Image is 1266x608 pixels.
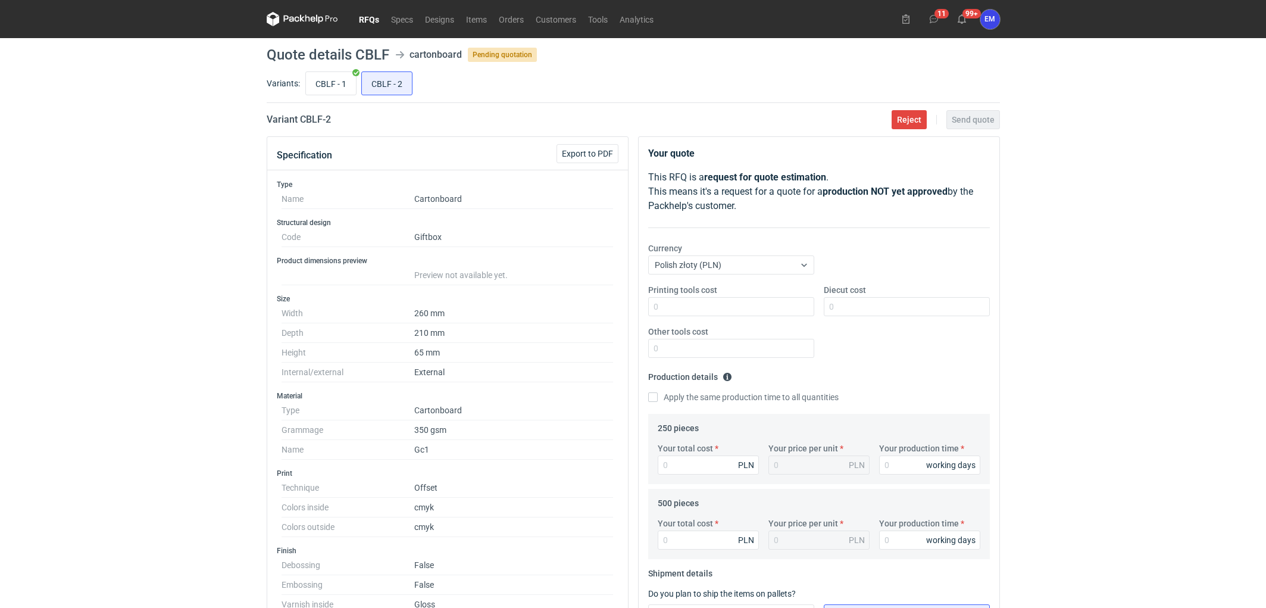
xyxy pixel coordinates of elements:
[282,420,414,440] dt: Grammage
[468,48,537,62] span: Pending quotation
[738,459,754,471] div: PLN
[267,12,338,26] svg: Packhelp Pro
[648,170,990,213] p: This RFQ is a . This means it's a request for a quote for a by the Packhelp's customer.
[414,420,614,440] dd: 350 gsm
[414,227,614,247] dd: Giftbox
[924,10,943,29] button: 11
[353,12,385,26] a: RFQs
[658,517,713,529] label: Your total cost
[926,534,976,546] div: working days
[414,189,614,209] dd: Cartonboard
[277,141,332,170] button: Specification
[414,498,614,517] dd: cmyk
[414,343,614,363] dd: 65 mm
[282,575,414,595] dt: Embossing
[892,110,927,129] button: Reject
[980,10,1000,29] button: EM
[648,284,717,296] label: Printing tools cost
[414,304,614,323] dd: 260 mm
[267,113,331,127] h2: Variant CBLF - 2
[582,12,614,26] a: Tools
[277,256,618,266] h3: Product dimensions preview
[282,517,414,537] dt: Colors outside
[361,71,412,95] label: CBLF - 2
[385,12,419,26] a: Specs
[952,116,995,124] span: Send quote
[414,440,614,460] dd: Gc1
[277,469,618,478] h3: Print
[824,297,990,316] input: 0
[277,294,618,304] h3: Size
[414,575,614,595] dd: False
[267,77,300,89] label: Variants:
[658,419,699,433] legend: 250 pieces
[648,242,682,254] label: Currency
[648,589,796,598] label: Do you plan to ship the items on pallets?
[277,218,618,227] h3: Structural design
[414,517,614,537] dd: cmyk
[414,401,614,420] dd: Cartonboard
[738,534,754,546] div: PLN
[282,343,414,363] dt: Height
[648,297,814,316] input: 0
[658,494,699,508] legend: 500 pieces
[282,440,414,460] dt: Name
[648,326,708,338] label: Other tools cost
[849,534,865,546] div: PLN
[530,12,582,26] a: Customers
[946,110,1000,129] button: Send quote
[414,270,508,280] span: Preview not available yet.
[410,48,462,62] div: cartonboard
[849,459,865,471] div: PLN
[658,531,759,550] input: 0
[414,323,614,343] dd: 210 mm
[879,456,980,475] input: 0
[305,71,357,95] label: CBLF - 1
[414,478,614,498] dd: Offset
[557,144,618,163] button: Export to PDF
[648,391,839,403] label: Apply the same production time to all quantities
[658,456,759,475] input: 0
[282,304,414,323] dt: Width
[282,363,414,382] dt: Internal/external
[897,116,921,124] span: Reject
[648,148,695,159] strong: Your quote
[277,180,618,189] h3: Type
[282,189,414,209] dt: Name
[768,517,838,529] label: Your price per unit
[282,498,414,517] dt: Colors inside
[267,48,389,62] h1: Quote details CBLF
[282,401,414,420] dt: Type
[824,284,866,296] label: Diecut cost
[952,10,971,29] button: 99+
[460,12,493,26] a: Items
[980,10,1000,29] div: Ewelina Macek
[648,339,814,358] input: 0
[704,172,826,183] strong: request for quote estimation
[648,367,732,382] legend: Production details
[562,149,613,158] span: Export to PDF
[414,556,614,575] dd: False
[879,442,959,454] label: Your production time
[879,517,959,529] label: Your production time
[493,12,530,26] a: Orders
[655,260,721,270] span: Polish złoty (PLN)
[282,478,414,498] dt: Technique
[614,12,659,26] a: Analytics
[282,556,414,575] dt: Debossing
[277,546,618,556] h3: Finish
[879,531,980,550] input: 0
[419,12,460,26] a: Designs
[926,459,976,471] div: working days
[282,323,414,343] dt: Depth
[768,442,838,454] label: Your price per unit
[658,442,713,454] label: Your total cost
[282,227,414,247] dt: Code
[823,186,948,197] strong: production NOT yet approved
[648,564,712,578] legend: Shipment details
[277,391,618,401] h3: Material
[414,363,614,382] dd: External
